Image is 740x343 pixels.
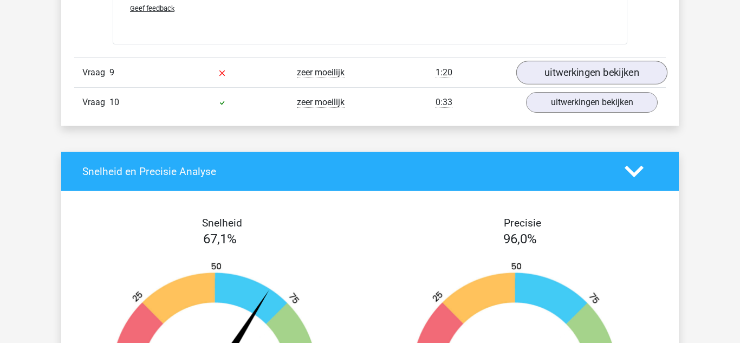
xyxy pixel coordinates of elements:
[82,217,362,229] h4: Snelheid
[130,4,174,12] span: Geef feedback
[203,231,237,247] span: 67,1%
[109,67,114,77] span: 9
[436,97,452,108] span: 0:33
[82,165,608,178] h4: Snelheid en Precisie Analyse
[436,67,452,78] span: 1:20
[297,97,345,108] span: zeer moeilijk
[503,231,537,247] span: 96,0%
[297,67,345,78] span: zeer moeilijk
[82,96,109,109] span: Vraag
[516,61,667,85] a: uitwerkingen bekijken
[82,66,109,79] span: Vraag
[382,217,662,229] h4: Precisie
[109,97,119,107] span: 10
[526,92,658,113] a: uitwerkingen bekijken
